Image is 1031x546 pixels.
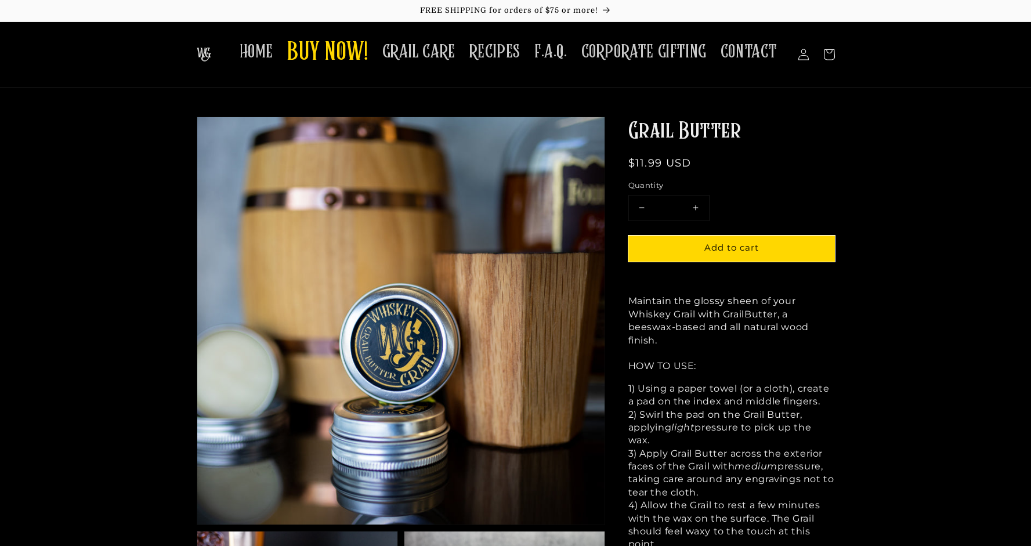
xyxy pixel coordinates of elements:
p: FREE SHIPPING for orders of $75 or more! [12,6,1019,16]
div: 2) Swirl the pad on the Grail Butter, applying pressure to pick up the wax. [628,408,835,447]
a: GRAIL CARE [375,34,462,70]
span: CORPORATE GIFTING [581,41,707,63]
div: 1) Using a paper towel (or a cloth), create a pad on the index and middle fingers. [628,382,835,408]
a: BUY NOW! [280,30,375,76]
span: CONTACT [721,41,777,63]
span: Add to cart [704,243,759,253]
em: medium [735,461,777,472]
a: CONTACT [714,34,784,70]
img: A tin of Grail Butter, used for maintaining your Whiskey Grail or Whiskey Tumbler. [197,117,605,525]
span: Butter [744,309,777,320]
img: The Whiskey Grail [197,48,211,62]
a: HOME [233,34,280,70]
span: GRAIL CARE [382,41,455,63]
span: RECIPES [469,41,520,63]
span: $11.99 USD [628,157,692,169]
span: BUY NOW! [287,37,368,69]
label: Quantity [628,180,835,191]
span: F.A.Q. [534,41,567,63]
div: 3) Apply Grail Butter across the exterior faces of the Grail with pressure, taking care around an... [628,447,835,500]
span: HOME [240,41,273,63]
button: Add to cart [628,236,835,262]
h1: Grail Butter [628,117,835,147]
a: CORPORATE GIFTING [574,34,714,70]
a: RECIPES [462,34,527,70]
p: Maintain the glossy sheen of your Whiskey Grail with Grail , a beeswax-based and all natural wood... [628,295,835,373]
a: F.A.Q. [527,34,574,70]
em: light [671,422,694,433]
